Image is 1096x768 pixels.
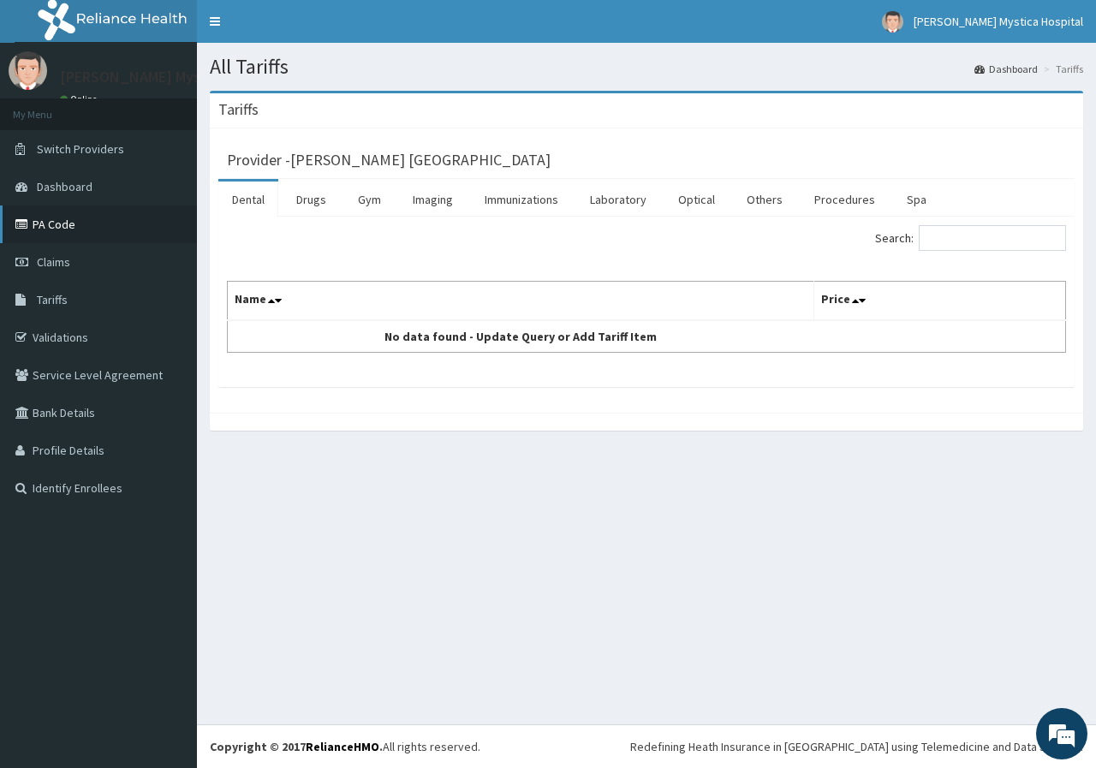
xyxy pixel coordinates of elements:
[399,182,467,217] a: Imaging
[60,69,286,85] p: [PERSON_NAME] Mystica Hospital
[630,738,1083,755] div: Redefining Heath Insurance in [GEOGRAPHIC_DATA] using Telemedicine and Data Science!
[974,62,1038,76] a: Dashboard
[197,724,1096,768] footer: All rights reserved.
[919,225,1066,251] input: Search:
[1039,62,1083,76] li: Tariffs
[733,182,796,217] a: Others
[228,320,814,353] td: No data found - Update Query or Add Tariff Item
[576,182,660,217] a: Laboratory
[228,282,814,321] th: Name
[875,225,1066,251] label: Search:
[227,152,551,168] h3: Provider - [PERSON_NAME] [GEOGRAPHIC_DATA]
[306,739,379,754] a: RelianceHMO
[471,182,572,217] a: Immunizations
[882,11,903,33] img: User Image
[37,179,92,194] span: Dashboard
[914,14,1083,29] span: [PERSON_NAME] Mystica Hospital
[37,141,124,157] span: Switch Providers
[218,102,259,117] h3: Tariffs
[814,282,1066,321] th: Price
[664,182,729,217] a: Optical
[60,93,101,105] a: Online
[801,182,889,217] a: Procedures
[344,182,395,217] a: Gym
[218,182,278,217] a: Dental
[210,56,1083,78] h1: All Tariffs
[37,292,68,307] span: Tariffs
[893,182,940,217] a: Spa
[37,254,70,270] span: Claims
[210,739,383,754] strong: Copyright © 2017 .
[283,182,340,217] a: Drugs
[9,51,47,90] img: User Image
